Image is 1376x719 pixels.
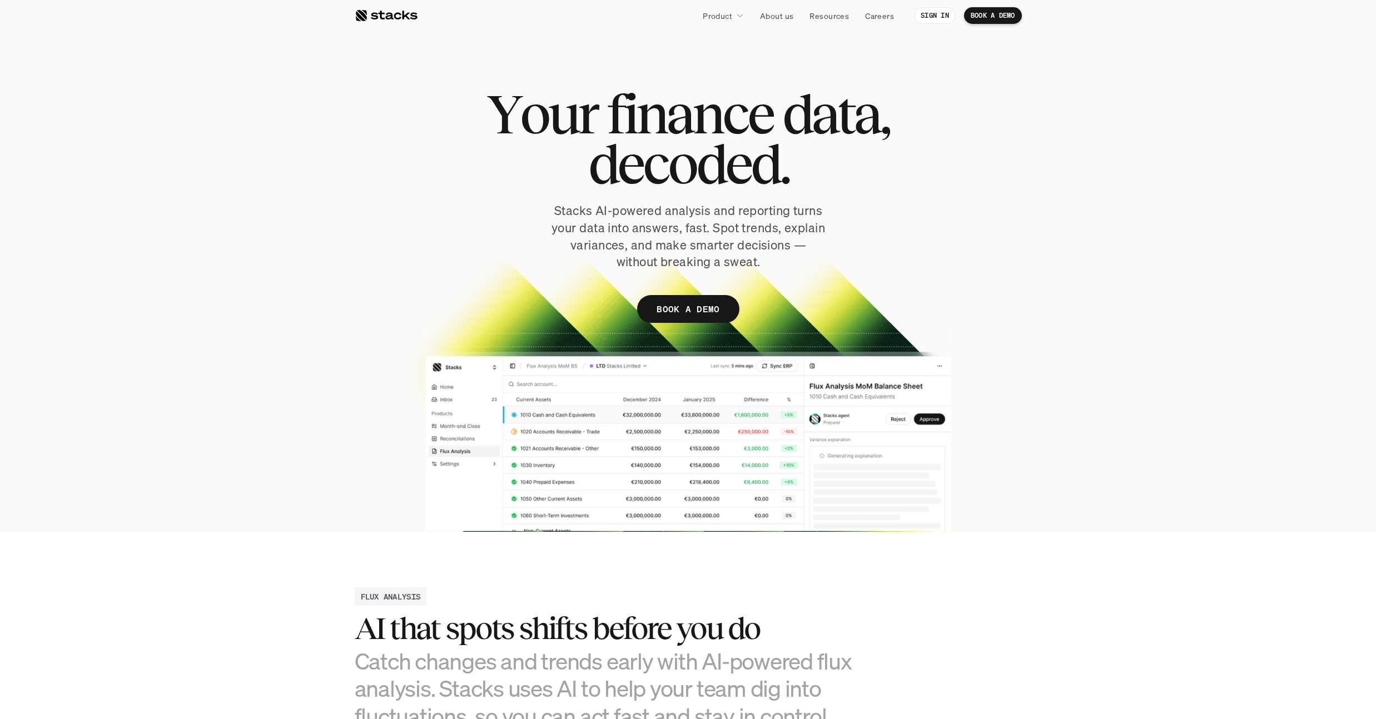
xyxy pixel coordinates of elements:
span: d [588,139,617,189]
span: a [811,89,837,139]
span: a [666,89,692,139]
span: o [520,89,548,139]
span: , [880,89,890,139]
span: e [617,139,642,189]
span: . [779,139,788,189]
p: Careers [865,10,894,22]
span: r [578,89,597,139]
span: c [642,139,667,189]
span: f [607,89,623,139]
span: t [837,89,853,139]
p: About us [760,10,793,22]
span: i [623,89,636,139]
span: c [722,89,747,139]
a: SIGN IN [914,7,956,24]
a: Resources [803,6,856,26]
span: e [724,139,750,189]
a: BOOK A DEMO [964,7,1022,24]
a: BOOK A DEMO [637,295,739,323]
span: n [692,89,722,139]
span: d [696,139,724,189]
span: u [548,89,578,139]
p: BOOK A DEMO [971,12,1015,19]
a: Careers [858,6,901,26]
p: SIGN IN [921,12,949,19]
span: n [636,89,666,139]
span: e [747,89,773,139]
p: BOOK A DEMO [657,301,720,317]
p: Resources [809,10,849,22]
span: d [782,89,811,139]
span: d [750,139,779,189]
h2: AI that spots shifts before you do [355,611,855,646]
a: About us [753,6,800,26]
h2: FLUX ANALYSIS [361,591,421,602]
span: a [853,89,880,139]
p: Stacks AI-powered analysis and reporting turns your data into answers, fast. Spot trends, explain... [549,202,827,271]
a: Privacy Policy [131,212,180,219]
span: o [667,139,696,189]
p: Product [703,10,732,22]
span: Y [487,89,520,139]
